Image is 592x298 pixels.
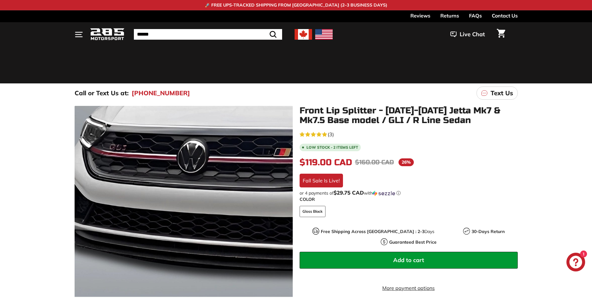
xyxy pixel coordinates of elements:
a: Text Us [477,87,518,100]
span: Add to cart [393,256,424,264]
img: Sezzle [373,191,395,196]
a: Returns [440,10,459,21]
strong: Guaranteed Best Price [389,239,437,245]
span: $119.00 CAD [300,157,352,168]
a: [PHONE_NUMBER] [132,88,190,98]
p: Call or Text Us at: [75,88,129,98]
span: Low stock - 2 items left [306,146,358,149]
span: 26% [399,158,414,166]
img: Logo_285_Motorsport_areodynamics_components [90,27,125,42]
inbox-online-store-chat: Shopify online store chat [565,253,587,273]
p: Days [321,228,434,235]
p: Text Us [491,88,513,98]
a: FAQs [469,10,482,21]
span: Live Chat [460,30,485,38]
div: or 4 payments of$29.75 CADwithSezzle Click to learn more about Sezzle [300,190,518,196]
span: (3) [328,131,334,138]
button: Live Chat [442,27,493,42]
span: $29.75 CAD [334,189,364,196]
button: Add to cart [300,252,518,269]
span: $160.00 CAD [355,158,394,166]
div: Fall Sale Is Live! [300,174,343,187]
a: Contact Us [492,10,518,21]
strong: 30-Days Return [472,229,505,234]
a: Reviews [410,10,430,21]
div: or 4 payments of with [300,190,518,196]
h1: Front Lip Splitter - [DATE]-[DATE] Jetta Mk7 & Mk7.5 Base model / GLI / R Line Sedan [300,106,518,125]
label: COLOR [300,196,518,203]
a: More payment options [300,284,518,292]
strong: Free Shipping Across [GEOGRAPHIC_DATA] : 2-3 [321,229,424,234]
p: 🚀 FREE UPS-TRACKED SHIPPING FROM [GEOGRAPHIC_DATA] (2–3 BUSINESS DAYS) [205,2,387,8]
a: Cart [493,24,509,45]
input: Search [134,29,282,40]
a: 5.0 rating (3 votes) [300,130,518,138]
